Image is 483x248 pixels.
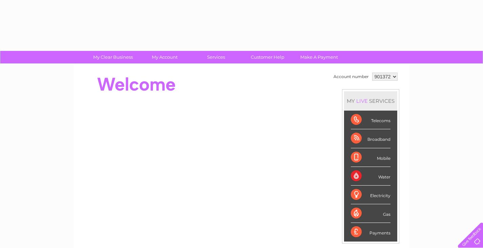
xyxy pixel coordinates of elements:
a: Make A Payment [291,51,347,63]
div: Water [351,167,390,186]
a: Customer Help [240,51,296,63]
div: Electricity [351,186,390,204]
a: Services [188,51,244,63]
div: Mobile [351,148,390,167]
td: Account number [332,71,370,82]
div: Payments [351,223,390,241]
div: MY SERVICES [344,91,397,111]
a: My Clear Business [85,51,141,63]
a: My Account [137,51,193,63]
div: Broadband [351,129,390,148]
div: Telecoms [351,111,390,129]
div: Gas [351,204,390,223]
div: LIVE [355,98,369,104]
